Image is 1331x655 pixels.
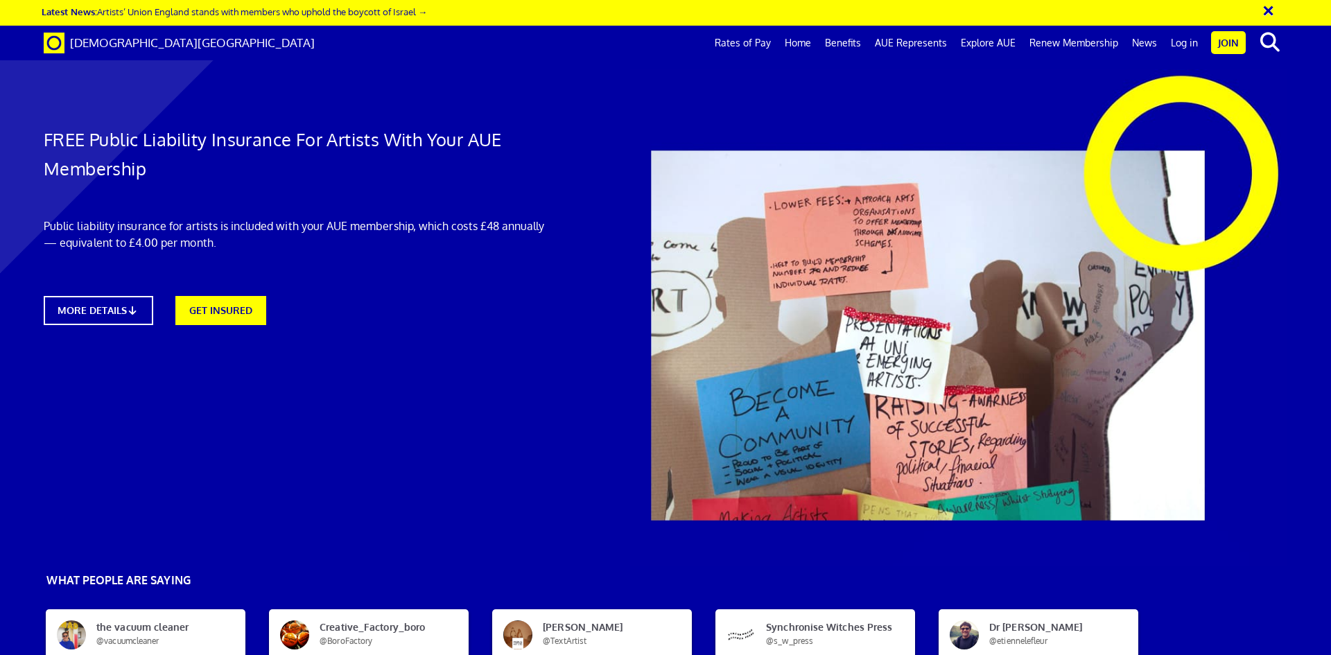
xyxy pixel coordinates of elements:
[320,636,372,646] span: @BoroFactory
[1211,31,1246,54] a: Join
[44,296,153,325] a: MORE DETAILS
[86,620,219,648] span: the vacuum cleaner
[1023,26,1125,60] a: Renew Membership
[44,218,550,251] p: Public liability insurance for artists is included with your AUE membership, which costs £48 annu...
[778,26,818,60] a: Home
[954,26,1023,60] a: Explore AUE
[96,636,159,646] span: @vacuumcleaner
[818,26,868,60] a: Benefits
[309,620,442,648] span: Creative_Factory_boro
[33,26,325,60] a: Brand [DEMOGRAPHIC_DATA][GEOGRAPHIC_DATA]
[1164,26,1205,60] a: Log in
[70,35,315,50] span: [DEMOGRAPHIC_DATA][GEOGRAPHIC_DATA]
[44,125,550,183] h1: FREE Public Liability Insurance For Artists With Your AUE Membership
[543,636,586,646] span: @TextArtist
[175,296,266,325] a: GET INSURED
[766,636,813,646] span: @s_w_press
[979,620,1112,648] span: Dr [PERSON_NAME]
[756,620,889,648] span: Synchronise Witches Press
[42,6,97,17] strong: Latest News:
[708,26,778,60] a: Rates of Pay
[868,26,954,60] a: AUE Represents
[989,636,1047,646] span: @etiennelefleur
[42,6,427,17] a: Latest News:Artists’ Union England stands with members who uphold the boycott of Israel →
[1249,28,1291,57] button: search
[1125,26,1164,60] a: News
[532,620,665,648] span: [PERSON_NAME]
